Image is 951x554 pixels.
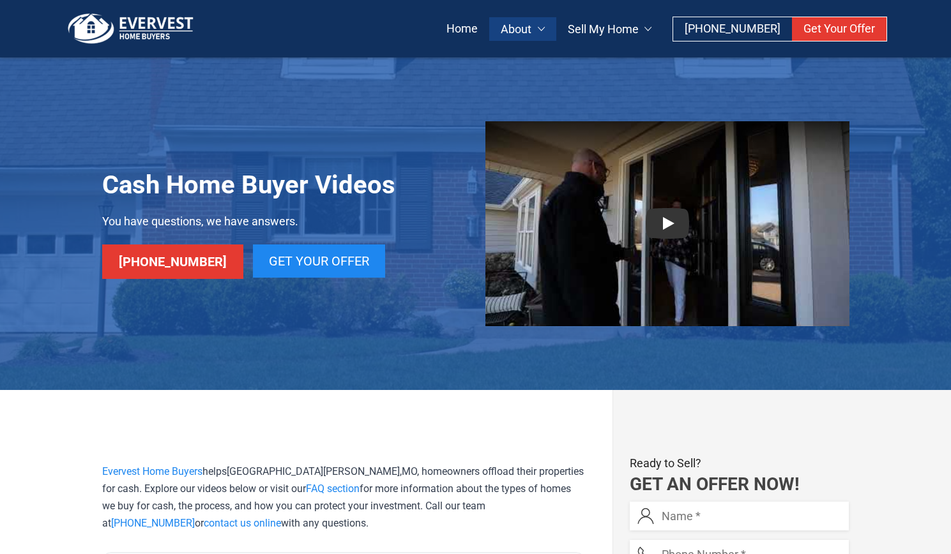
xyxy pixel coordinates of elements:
[306,483,360,495] a: FAQ section
[102,212,395,232] p: You have questions, we have answers.
[227,465,400,477] span: [GEOGRAPHIC_DATA][PERSON_NAME]
[64,13,198,45] img: logo.png
[102,168,395,202] h1: Cash Home Buyer Videos
[489,17,556,41] a: About
[204,517,281,529] a: contact us online
[556,17,664,41] a: Sell My Home
[630,502,849,530] input: Name *
[792,17,886,41] a: Get Your Offer
[111,517,195,529] a: [PHONE_NUMBER]
[102,463,585,532] p: helps , , homeowners offload their properties for cash. Explore our videos below or visit our for...
[435,17,489,41] a: Home
[402,465,417,477] span: MO
[630,473,849,496] h2: Get an Offer Now!
[253,244,385,278] a: Get Your Offer
[119,254,227,269] span: [PHONE_NUMBER]
[673,17,792,41] a: [PHONE_NUMBER]
[102,244,243,279] a: [PHONE_NUMBER]
[630,454,849,474] p: Ready to Sell?
[685,22,780,35] span: [PHONE_NUMBER]
[102,465,202,477] a: Evervest Home Buyers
